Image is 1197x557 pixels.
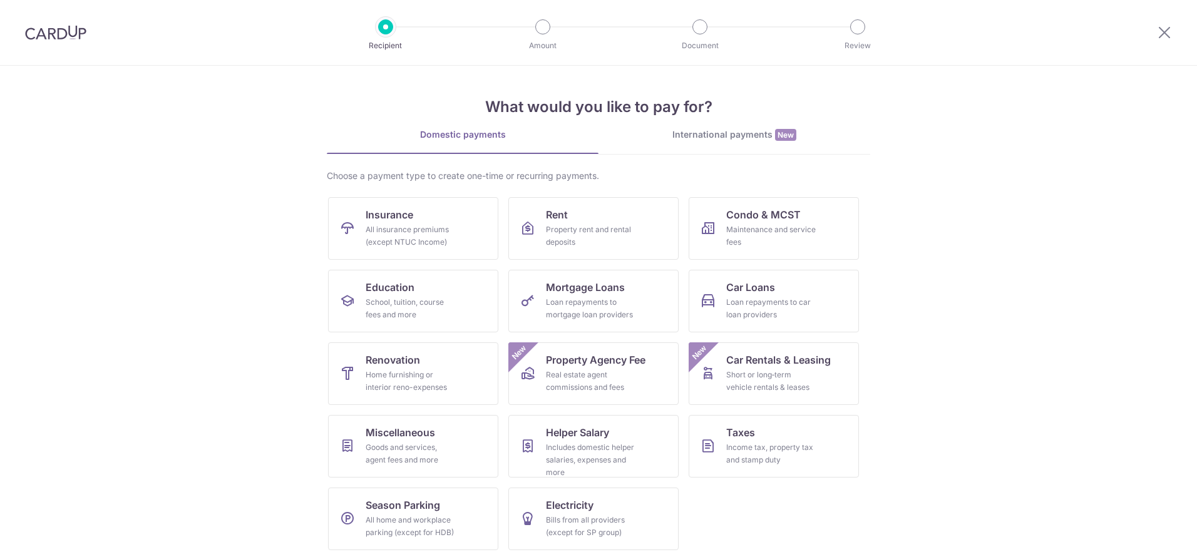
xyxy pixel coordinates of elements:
[726,441,816,466] div: Income tax, property tax and stamp duty
[689,342,859,405] a: Car Rentals & LeasingShort or long‑term vehicle rentals & leasesNew
[508,342,679,405] a: Property Agency FeeReal estate agent commissions and feesNew
[546,280,625,295] span: Mortgage Loans
[508,488,679,550] a: ElectricityBills from all providers (except for SP group)
[328,342,498,405] a: RenovationHome furnishing or interior reno-expenses
[328,415,498,478] a: MiscellaneousGoods and services, agent fees and more
[366,425,435,440] span: Miscellaneous
[508,197,679,260] a: RentProperty rent and rental deposits
[328,197,498,260] a: InsuranceAll insurance premiums (except NTUC Income)
[726,280,775,295] span: Car Loans
[546,425,609,440] span: Helper Salary
[654,39,746,52] p: Document
[546,352,645,367] span: Property Agency Fee
[546,207,568,222] span: Rent
[726,223,816,248] div: Maintenance and service fees
[327,96,870,118] h4: What would you like to pay for?
[366,441,456,466] div: Goods and services, agent fees and more
[509,342,530,363] span: New
[366,223,456,248] div: All insurance premiums (except NTUC Income)
[726,207,801,222] span: Condo & MCST
[366,207,413,222] span: Insurance
[689,415,859,478] a: TaxesIncome tax, property tax and stamp duty
[546,223,636,248] div: Property rent and rental deposits
[327,170,870,182] div: Choose a payment type to create one-time or recurring payments.
[25,25,86,40] img: CardUp
[366,514,456,539] div: All home and workplace parking (except for HDB)
[339,39,432,52] p: Recipient
[366,352,420,367] span: Renovation
[546,441,636,479] div: Includes domestic helper salaries, expenses and more
[726,296,816,321] div: Loan repayments to car loan providers
[546,369,636,394] div: Real estate agent commissions and fees
[726,425,755,440] span: Taxes
[689,197,859,260] a: Condo & MCSTMaintenance and service fees
[366,498,440,513] span: Season Parking
[508,415,679,478] a: Helper SalaryIncludes domestic helper salaries, expenses and more
[811,39,904,52] p: Review
[366,369,456,394] div: Home furnishing or interior reno-expenses
[689,270,859,332] a: Car LoansLoan repayments to car loan providers
[546,498,593,513] span: Electricity
[328,488,498,550] a: Season ParkingAll home and workplace parking (except for HDB)
[726,369,816,394] div: Short or long‑term vehicle rentals & leases
[546,514,636,539] div: Bills from all providers (except for SP group)
[328,270,498,332] a: EducationSchool, tuition, course fees and more
[327,128,598,141] div: Domestic payments
[598,128,870,141] div: International payments
[775,129,796,141] span: New
[366,296,456,321] div: School, tuition, course fees and more
[546,296,636,321] div: Loan repayments to mortgage loan providers
[366,280,414,295] span: Education
[496,39,589,52] p: Amount
[726,352,831,367] span: Car Rentals & Leasing
[689,342,710,363] span: New
[508,270,679,332] a: Mortgage LoansLoan repayments to mortgage loan providers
